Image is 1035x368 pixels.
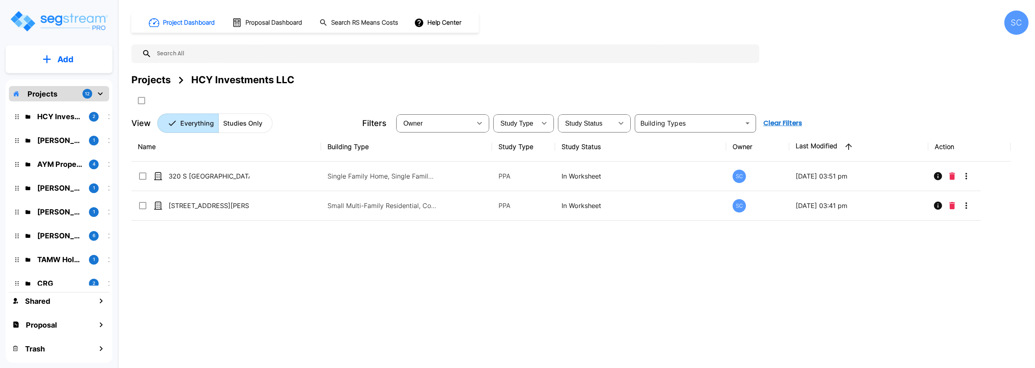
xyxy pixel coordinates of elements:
[157,114,272,133] div: Platform
[928,132,1010,162] th: Action
[26,320,57,330] h1: Proposal
[37,183,82,193] p: Mike Powell
[760,115,805,131] button: Clear Filters
[930,168,946,184] button: Info
[93,280,95,287] p: 2
[93,208,95,215] p: 1
[789,132,928,162] th: Last Modified
[796,171,922,181] p: [DATE] 03:51 pm
[946,168,958,184] button: Delete
[169,171,249,181] p: 320 S [GEOGRAPHIC_DATA]
[93,113,95,120] p: 2
[316,15,403,31] button: Search RS Means Costs
[331,18,398,27] h1: Search RS Means Costs
[492,132,555,162] th: Study Type
[25,343,45,354] h1: Trash
[6,48,112,71] button: Add
[131,117,151,129] p: View
[498,171,549,181] p: PPA
[163,18,215,27] h1: Project Dashboard
[146,14,219,32] button: Project Dashboard
[501,120,533,127] span: Study Type
[37,278,82,289] p: CRG
[229,14,306,31] button: Proposal Dashboard
[398,112,471,135] div: Select
[733,170,746,183] div: SC
[321,132,492,162] th: Building Type
[180,118,214,128] p: Everything
[37,206,82,217] p: Brandon Monsanto
[157,114,219,133] button: Everything
[958,168,974,184] button: More-Options
[498,201,549,210] p: PPA
[930,198,946,214] button: Info
[37,111,82,122] p: HCY Investments LLC
[37,159,82,170] p: AYM Properties
[9,10,108,33] img: Logo
[742,118,753,129] button: Open
[93,232,95,239] p: 6
[85,90,90,97] p: 12
[495,112,536,135] div: Select
[25,296,50,307] h1: Shared
[637,118,740,129] input: Building Types
[191,73,294,87] div: HCY Investments LLC
[93,161,95,168] p: 4
[245,18,302,27] h1: Proposal Dashboard
[131,132,321,162] th: Name
[37,254,82,265] p: TAMW Holdings LLC
[37,230,82,241] p: Jordan Johnson
[218,114,272,133] button: Studies Only
[327,201,437,210] p: Small Multi-Family Residential, Commercial Property Site
[133,93,150,109] button: SelectAll
[560,112,613,135] div: Select
[412,15,465,30] button: Help Center
[733,199,746,212] div: SC
[93,185,95,191] p: 1
[1004,11,1029,35] div: SC
[562,201,719,210] p: In Worksheet
[946,198,958,214] button: Delete
[796,201,922,210] p: [DATE] 03:41 pm
[726,132,789,162] th: Owner
[27,88,57,99] p: Projects
[327,171,437,181] p: Single Family Home, Single Family Home Site
[93,256,95,263] p: 1
[958,198,974,214] button: More-Options
[403,120,423,127] span: Owner
[223,118,262,128] p: Studies Only
[362,117,387,129] p: Filters
[57,53,74,65] p: Add
[555,132,726,162] th: Study Status
[131,73,171,87] div: Projects
[152,44,755,63] input: Search All
[169,201,249,210] p: [STREET_ADDRESS][PERSON_NAME]
[562,171,719,181] p: In Worksheet
[565,120,603,127] span: Study Status
[37,135,82,146] p: Casey Jalili
[93,137,95,144] p: 1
